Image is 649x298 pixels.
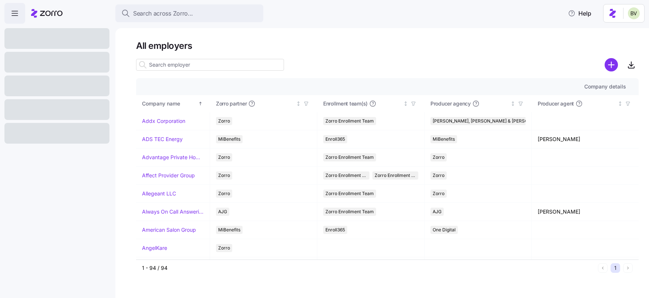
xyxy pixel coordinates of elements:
a: Always On Call Answering Service [142,208,204,215]
button: Previous page [598,263,608,273]
div: Not sorted [618,101,623,106]
button: 1 [611,263,620,273]
div: Not sorted [296,101,301,106]
div: 1 - 94 / 94 [142,264,595,272]
span: Zorro [218,244,230,252]
img: 676487ef2089eb4995defdc85707b4f5 [628,7,640,19]
span: Zorro Enrollment Team [325,208,374,216]
span: Zorro Enrollment Team [325,117,374,125]
span: Zorro Enrollment Team [325,190,374,198]
th: Producer agentNot sorted [532,95,639,112]
div: Company name [142,100,197,108]
span: Zorro Enrollment Experts [375,171,416,180]
a: Advantage Private Home Care [142,154,204,161]
span: Producer agent [538,100,574,107]
span: Zorro [433,153,445,161]
span: MiBenefits [218,135,240,143]
span: Enroll365 [325,226,345,234]
th: Company nameSorted ascending [136,95,210,112]
span: Zorro Enrollment Team [325,171,367,180]
span: MiBenefits [433,135,455,143]
div: Sorted ascending [198,101,203,106]
span: Zorro [218,153,230,161]
span: Enroll365 [325,135,345,143]
span: MiBenefits [218,226,240,234]
span: Enrollment team(s) [323,100,368,107]
div: Not sorted [510,101,516,106]
span: AJG [218,208,227,216]
div: Not sorted [403,101,408,106]
button: Next page [623,263,633,273]
input: Search employer [136,59,284,71]
a: American Salon Group [142,226,196,234]
td: [PERSON_NAME] [532,203,639,221]
button: Help [562,6,597,21]
span: Zorro [433,190,445,198]
a: ADS TEC Energy [142,135,183,143]
span: Zorro [218,117,230,125]
span: Producer agency [430,100,471,107]
span: Zorro partner [216,100,247,107]
span: Help [568,9,591,18]
th: Producer agencyNot sorted [425,95,532,112]
h1: All employers [136,40,639,51]
a: Addx Corporation [142,117,185,125]
a: AngelKare [142,244,167,252]
th: Zorro partnerNot sorted [210,95,317,112]
a: Allegeant LLC [142,190,176,197]
button: Search across Zorro... [115,4,263,22]
td: [PERSON_NAME] [532,130,639,148]
span: AJG [433,208,442,216]
span: Zorro [433,171,445,180]
span: Zorro Enrollment Team [325,153,374,161]
span: Search across Zorro... [133,9,193,18]
a: Affect Provider Group [142,172,195,179]
th: Enrollment team(s)Not sorted [317,95,425,112]
span: [PERSON_NAME], [PERSON_NAME] & [PERSON_NAME] [433,117,548,125]
span: One Digital [433,226,456,234]
span: Zorro [218,190,230,198]
svg: add icon [605,58,618,71]
span: Zorro [218,171,230,180]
